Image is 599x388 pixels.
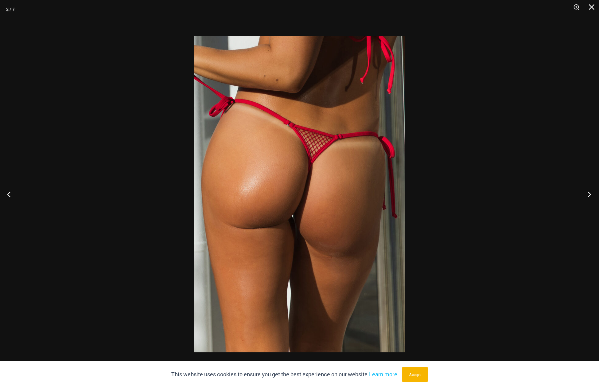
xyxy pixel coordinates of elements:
[576,179,599,210] button: Next
[171,370,397,379] p: This website uses cookies to ensure you get the best experience on our website.
[369,370,397,378] a: Learn more
[402,367,428,382] button: Accept
[6,5,15,14] div: 2 / 7
[194,36,405,352] img: Summer Storm Red 456 Micro 03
